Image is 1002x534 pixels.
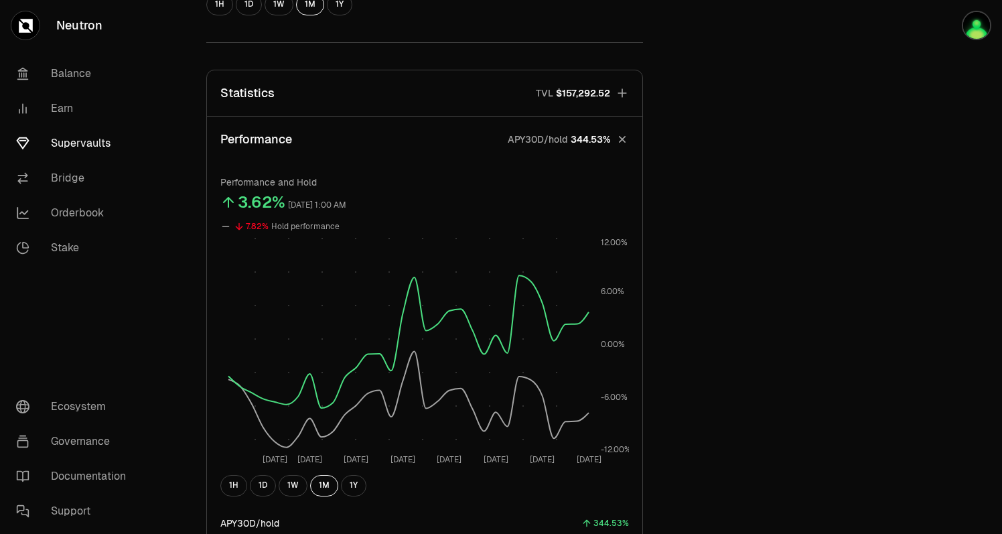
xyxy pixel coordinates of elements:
tspan: [DATE] [530,454,555,464]
tspan: [DATE] [437,454,461,464]
div: [DATE] 1:00 AM [288,198,346,213]
tspan: 12.00% [601,237,628,247]
div: Hold performance [271,219,340,235]
a: Ecosystem [5,389,145,424]
tspan: [DATE] [390,454,415,464]
button: 1D [250,475,276,496]
p: APY30D/hold [508,133,568,146]
div: 3.62% [238,192,285,213]
a: Bridge [5,161,145,196]
tspan: [DATE] [297,454,322,464]
span: 344.53% [571,133,610,146]
p: Performance and Hold [220,176,629,189]
a: Stake [5,230,145,265]
a: Supervaults [5,126,145,161]
p: Performance [220,130,292,149]
button: 1M [310,475,338,496]
button: 1H [220,475,247,496]
a: Balance [5,56,145,91]
p: Statistics [220,84,275,103]
tspan: [DATE] [577,454,601,464]
a: Governance [5,424,145,459]
tspan: -6.00% [601,391,628,402]
span: $157,292.52 [556,86,610,100]
p: TVL [536,86,553,100]
a: Earn [5,91,145,126]
div: 344.53% [593,516,629,531]
button: 1Y [341,475,366,496]
tspan: [DATE] [263,454,287,464]
div: APY30D/hold [220,517,279,530]
button: 1W [279,475,307,496]
a: Orderbook [5,196,145,230]
tspan: -12.00% [601,444,631,455]
button: PerformanceAPY30D/hold344.53% [207,117,642,162]
tspan: [DATE] [344,454,368,464]
a: Documentation [5,459,145,494]
tspan: 6.00% [601,286,624,297]
tspan: 0.00% [601,338,625,349]
img: Zaki Celestia 2 [963,12,990,39]
button: StatisticsTVL$157,292.52 [207,70,642,116]
div: 7.82% [246,219,269,235]
tspan: [DATE] [484,454,508,464]
a: Support [5,494,145,529]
